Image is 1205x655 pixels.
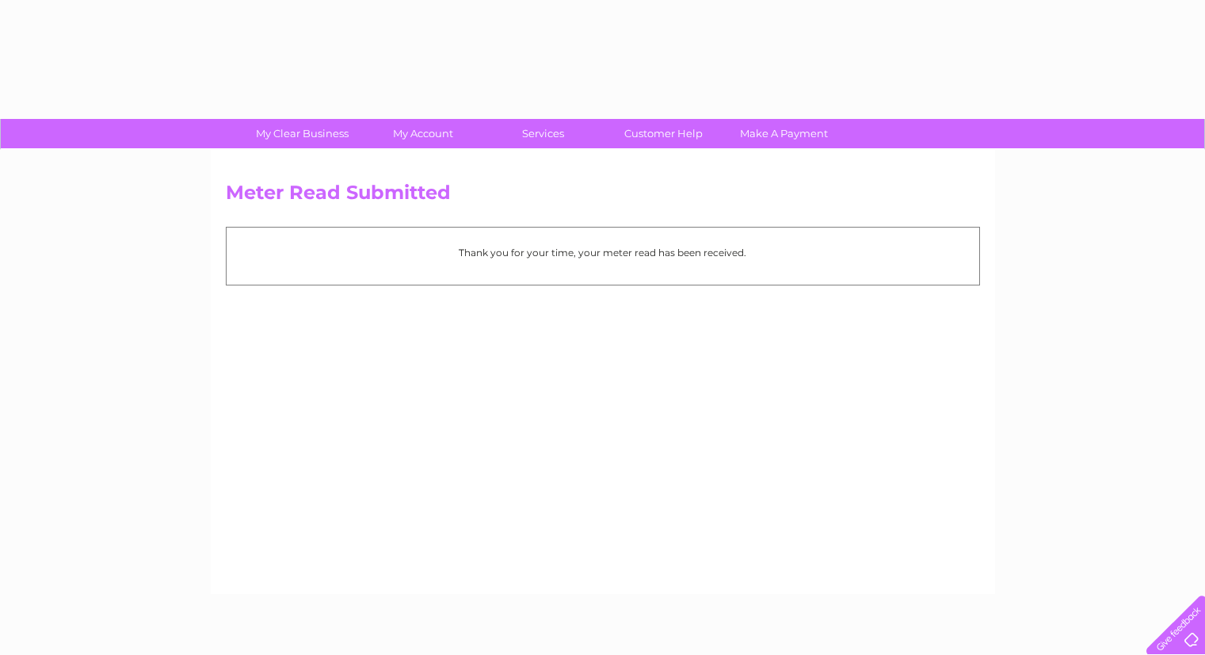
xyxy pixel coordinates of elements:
[478,119,608,148] a: Services
[719,119,849,148] a: Make A Payment
[357,119,488,148] a: My Account
[226,182,980,212] h2: Meter Read Submitted
[235,245,971,260] p: Thank you for your time, your meter read has been received.
[598,119,729,148] a: Customer Help
[237,119,368,148] a: My Clear Business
